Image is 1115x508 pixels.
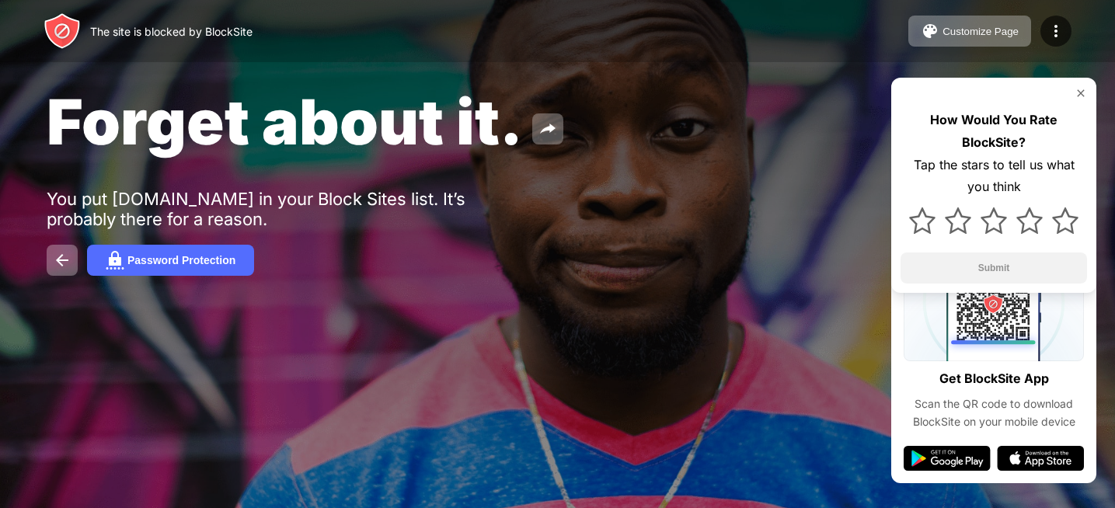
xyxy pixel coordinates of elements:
[106,251,124,270] img: password.svg
[901,252,1087,284] button: Submit
[1052,207,1078,234] img: star.svg
[87,245,254,276] button: Password Protection
[1075,87,1087,99] img: rate-us-close.svg
[538,120,557,138] img: share.svg
[47,84,523,159] span: Forget about it.
[90,25,253,38] div: The site is blocked by BlockSite
[904,395,1084,430] div: Scan the QR code to download BlockSite on your mobile device
[904,446,991,471] img: google-play.svg
[127,254,235,266] div: Password Protection
[981,207,1007,234] img: star.svg
[945,207,971,234] img: star.svg
[921,22,939,40] img: pallet.svg
[1016,207,1043,234] img: star.svg
[939,367,1049,390] div: Get BlockSite App
[901,109,1087,154] div: How Would You Rate BlockSite?
[53,251,71,270] img: back.svg
[47,189,527,229] div: You put [DOMAIN_NAME] in your Block Sites list. It’s probably there for a reason.
[1047,22,1065,40] img: menu-icon.svg
[909,207,936,234] img: star.svg
[997,446,1084,471] img: app-store.svg
[943,26,1019,37] div: Customize Page
[44,12,81,50] img: header-logo.svg
[901,154,1087,199] div: Tap the stars to tell us what you think
[908,16,1031,47] button: Customize Page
